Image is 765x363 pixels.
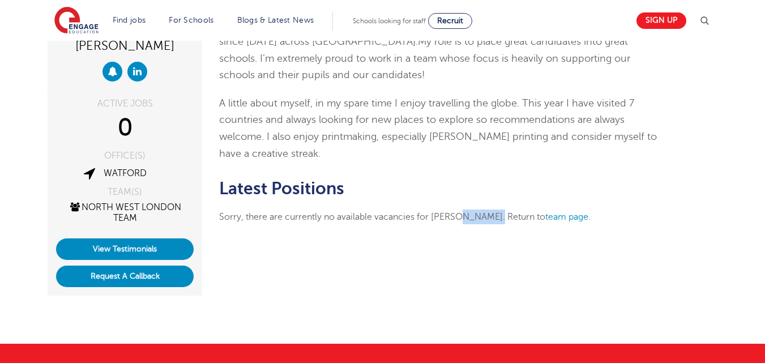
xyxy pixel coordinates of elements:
button: Request A Callback [56,266,194,287]
a: For Schools [169,16,213,24]
a: Blogs & Latest News [237,16,314,24]
a: Sign up [636,12,686,29]
div: ACTIVE JOBS [56,99,194,108]
a: Recruit [428,13,472,29]
span: Recruit [437,16,463,25]
a: Find jobs [113,16,146,24]
img: Engage Education [54,7,99,35]
span: Schools looking for staff [353,17,426,25]
div: OFFICE(S) [56,151,194,160]
div: [PERSON_NAME] [56,34,194,56]
div: TEAM(S) [56,187,194,197]
a: team page [545,212,588,222]
h2: Latest Positions [219,179,660,198]
a: North West London Team [69,202,181,223]
div: 0 [56,114,194,142]
p: Sorry, there are currently no available vacancies for [PERSON_NAME]. Return to . [219,210,660,224]
a: Watford [104,168,147,178]
p: A little about myself, in my spare time I enjoy travelling the globe. This year I have visited 7 ... [219,95,660,162]
a: View Testimonials [56,238,194,260]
